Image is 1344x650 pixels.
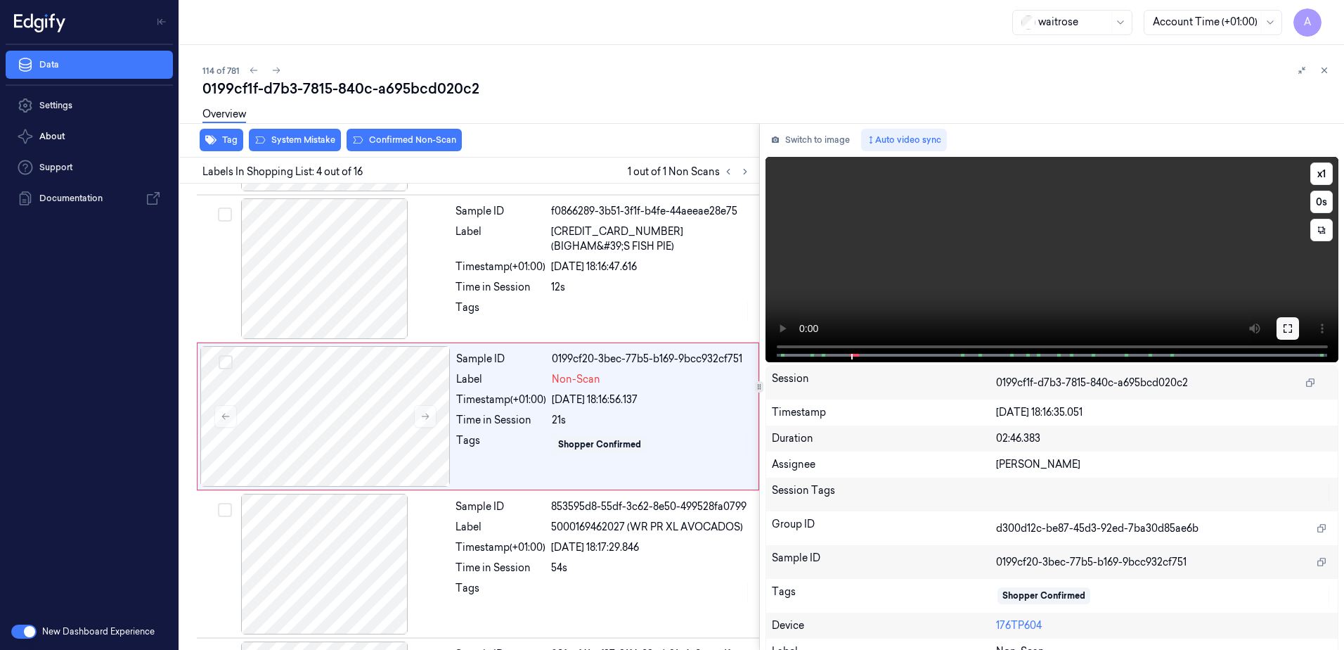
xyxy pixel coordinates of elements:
div: Label [455,224,545,254]
a: Settings [6,91,173,120]
div: Timestamp [772,405,996,420]
span: 0199cf1f-d7b3-7815-840c-a695bcd020c2 [996,376,1188,390]
div: Tags [455,581,545,604]
div: Sample ID [455,204,545,219]
div: Timestamp (+01:00) [455,540,545,555]
div: Sample ID [455,499,545,514]
span: d300d12c-be87-45d3-92ed-7ba30d85ae6b [996,521,1198,536]
button: Select row [218,208,232,222]
a: Support [6,153,173,181]
div: Time in Session [456,413,546,428]
div: [DATE] 18:16:56.137 [552,393,750,407]
div: [DATE] 18:16:47.616 [551,260,751,274]
span: Non-Scan [552,372,600,387]
div: Shopper Confirmed [1002,590,1085,602]
button: A [1293,8,1322,37]
div: Timestamp (+01:00) [455,260,545,274]
div: Tags [455,300,545,323]
div: 02:46.383 [996,431,1333,446]
button: Confirmed Non-Scan [347,129,462,151]
div: Label [456,372,546,387]
div: Device [772,618,996,633]
div: [DATE] 18:17:29.846 [551,540,751,555]
div: f0866289-3b51-3f1f-b4fe-44aeeae28e75 [551,204,751,219]
div: Duration [772,431,996,446]
button: 0s [1310,191,1333,213]
a: Documentation [6,184,173,212]
div: 0199cf1f-d7b3-7815-840c-a695bcd020c2 [202,79,1333,98]
div: Session [772,371,996,394]
span: 5000169462027 (WR PR XL AVOCADOS) [551,520,743,535]
button: System Mistake [249,129,341,151]
div: Tags [456,433,546,456]
div: Shopper Confirmed [558,438,641,451]
a: Data [6,51,173,79]
span: 114 of 781 [202,65,240,77]
div: 176TP604 [996,618,1333,633]
span: 0199cf20-3bec-77b5-b169-9bcc932cf751 [996,555,1187,570]
div: Session Tags [772,483,996,506]
button: Tag [200,129,243,151]
div: Sample ID [456,352,546,367]
div: 853595d8-55df-3c62-8e50-499528fa0799 [551,499,751,514]
button: Toggle Navigation [150,11,173,33]
div: Time in Session [455,280,545,295]
span: Labels In Shopping List: 4 out of 16 [202,165,363,179]
div: [PERSON_NAME] [996,457,1333,472]
div: 54s [551,561,751,575]
div: Tags [772,585,996,607]
button: Select row [218,503,232,517]
span: [CREDIT_CARD_NUMBER] (BIGHAM&#39;S FISH PIE) [551,224,751,254]
div: Timestamp (+01:00) [456,393,546,407]
div: 21s [552,413,750,428]
a: Overview [202,107,246,123]
div: Group ID [772,517,996,540]
button: Switch to image [765,129,855,151]
button: Select row [219,355,233,369]
button: x1 [1310,162,1333,185]
button: Auto video sync [861,129,947,151]
button: About [6,122,173,151]
span: 1 out of 1 Non Scans [628,163,754,180]
div: [DATE] 18:16:35.051 [996,405,1333,420]
div: 12s [551,280,751,295]
div: Assignee [772,457,996,472]
div: Sample ID [772,551,996,573]
div: 0199cf20-3bec-77b5-b169-9bcc932cf751 [552,352,750,367]
div: Label [455,520,545,535]
div: Time in Session [455,561,545,575]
